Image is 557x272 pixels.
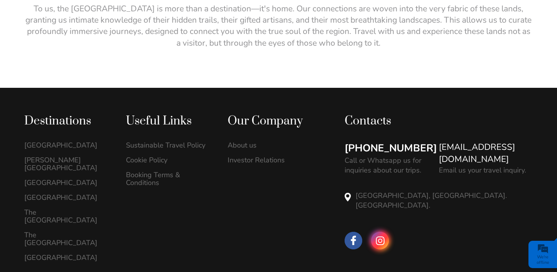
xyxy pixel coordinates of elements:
[530,254,555,265] div: We're offline
[128,4,147,23] div: Minimize live chat window
[126,114,211,129] div: Useful Links
[439,141,533,165] a: [EMAIL_ADDRESS][DOMAIN_NAME]
[24,179,110,187] a: [GEOGRAPHIC_DATA]
[24,231,110,247] a: The [GEOGRAPHIC_DATA]
[10,118,143,206] textarea: Type your message and click 'Submit'
[228,156,313,164] a: Investor Relations
[24,194,110,201] a: [GEOGRAPHIC_DATA]
[24,254,110,261] a: [GEOGRAPHIC_DATA]
[24,3,533,49] p: To us, the [GEOGRAPHIC_DATA] is more than a destination—it's home. Our connections are woven into...
[115,213,142,223] em: Submit
[10,95,143,112] input: Enter your email address
[345,114,533,129] div: Contacts
[126,156,211,164] a: Cookie Policy
[52,41,143,51] div: Leave a message
[228,114,313,129] div: Our Company
[439,165,526,175] p: Email us your travel inquiry.
[24,141,110,149] a: [GEOGRAPHIC_DATA]
[9,40,20,52] div: Navigation go back
[24,114,110,129] div: Destinations
[24,208,110,224] a: The [GEOGRAPHIC_DATA]
[24,156,110,172] a: [PERSON_NAME][GEOGRAPHIC_DATA]
[126,141,211,149] a: Sustainable Travel Policy
[228,141,313,149] a: About us
[345,141,437,155] a: [PHONE_NUMBER]
[10,72,143,89] input: Enter your last name
[126,171,211,187] a: Booking Terms & Conditions
[356,191,533,210] p: [GEOGRAPHIC_DATA], [GEOGRAPHIC_DATA]. [GEOGRAPHIC_DATA].
[345,156,431,175] p: Call or Whatsapp us for inquiries about our trips.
